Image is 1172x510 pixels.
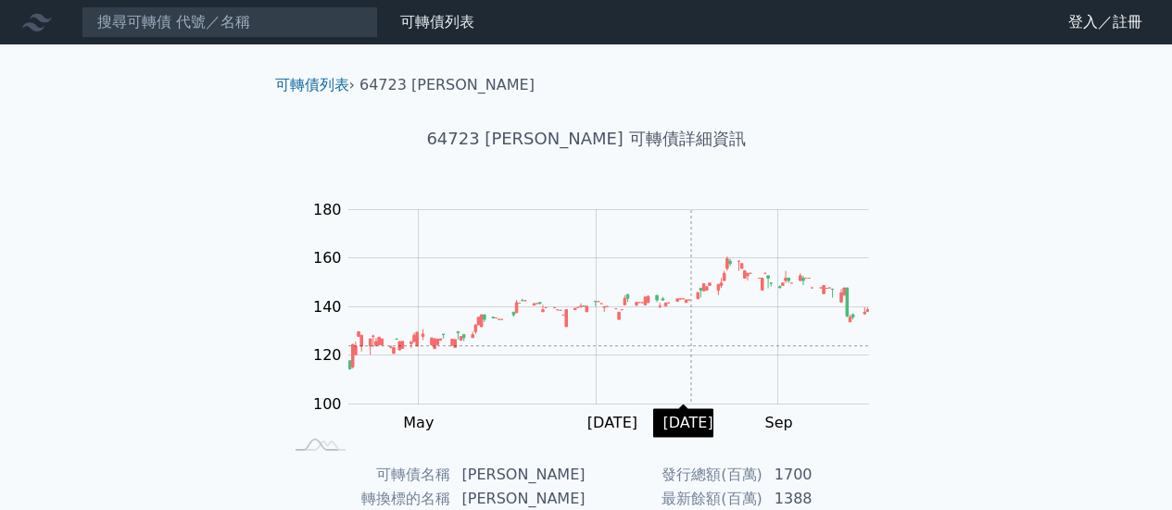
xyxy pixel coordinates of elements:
[763,463,890,487] td: 1700
[403,414,434,431] tspan: May
[313,346,342,364] tspan: 120
[303,201,896,431] g: Chart
[313,249,342,267] tspan: 160
[451,463,586,487] td: [PERSON_NAME]
[587,414,637,431] tspan: [DATE]
[359,74,535,96] li: 64723 [PERSON_NAME]
[275,74,355,96] li: ›
[313,395,342,413] tspan: 100
[275,76,349,93] a: 可轉債列表
[586,463,763,487] td: 發行總額(百萬)
[82,6,378,38] input: 搜尋可轉債 代號／名稱
[1053,7,1157,37] a: 登入／註冊
[283,463,451,487] td: 可轉債名稱
[764,414,792,431] tspan: Sep
[313,298,342,316] tspan: 140
[260,126,913,152] h1: 64723 [PERSON_NAME] 可轉債詳細資訊
[400,13,474,31] a: 可轉債列表
[313,201,342,218] tspan: 180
